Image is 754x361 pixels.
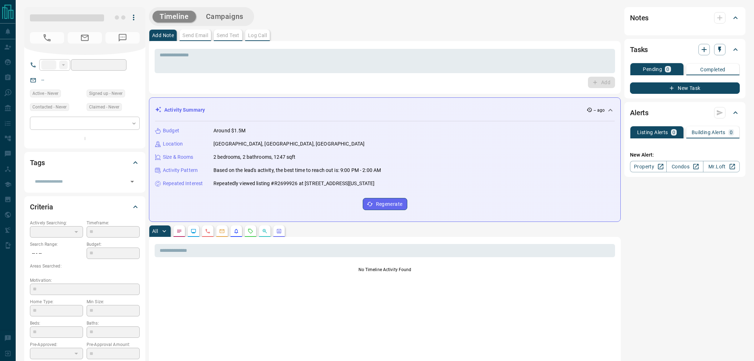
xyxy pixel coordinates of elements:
button: Regenerate [363,198,407,210]
p: -- ago [594,107,605,113]
p: Completed [700,67,725,72]
h2: Criteria [30,201,53,213]
span: No Number [105,32,140,44]
p: 2 bedrooms, 2 bathrooms, 1247 sqft [213,153,295,161]
p: Search Range: [30,241,83,248]
p: Beds: [30,320,83,326]
h2: Alerts [630,107,649,118]
svg: Requests [248,228,253,234]
p: Listing Alerts [637,130,668,135]
p: Timeframe: [87,220,140,226]
p: Activity Summary [164,106,205,114]
button: New Task [630,82,740,94]
p: Repeated Interest [163,180,203,187]
p: Pending [643,67,662,72]
p: 0 [730,130,733,135]
p: Add Note [152,33,174,38]
p: No Timeline Activity Found [155,266,615,273]
h2: Tasks [630,44,648,55]
svg: Opportunities [262,228,268,234]
p: New Alert: [630,151,740,159]
button: Timeline [153,11,196,22]
p: Home Type: [30,299,83,305]
p: Min Size: [87,299,140,305]
p: Based on the lead's activity, the best time to reach out is: 9:00 PM - 2:00 AM [213,167,381,174]
p: Size & Rooms [163,153,193,161]
p: -- - -- [30,248,83,259]
span: No Number [30,32,64,44]
p: 0 [672,130,675,135]
svg: Notes [176,228,182,234]
svg: Emails [219,228,225,234]
p: Pre-Approval Amount: [87,341,140,348]
p: Budget [163,127,179,134]
p: Baths: [87,320,140,326]
p: Motivation: [30,277,140,284]
button: Open [127,177,137,187]
svg: Agent Actions [276,228,282,234]
p: All [152,229,158,234]
a: Mr.Loft [703,161,740,172]
p: Repeatedly viewed listing #R2699926 at [STREET_ADDRESS][US_STATE] [213,180,375,187]
p: [GEOGRAPHIC_DATA], [GEOGRAPHIC_DATA], [GEOGRAPHIC_DATA] [213,140,365,148]
svg: Lead Browsing Activity [191,228,196,234]
a: Property [630,161,667,172]
div: Activity Summary-- ago [155,103,615,117]
p: Budget: [87,241,140,248]
span: No Email [68,32,102,44]
h2: Notes [630,12,649,24]
svg: Calls [205,228,211,234]
p: Pre-Approved: [30,341,83,348]
p: Areas Searched: [30,263,140,269]
div: Criteria [30,198,140,215]
div: Tasks [630,41,740,58]
span: Signed up - Never [89,90,123,97]
svg: Listing Alerts [233,228,239,234]
p: Activity Pattern [163,167,198,174]
h2: Tags [30,157,45,168]
div: Tags [30,154,140,171]
span: Contacted - Never [32,103,67,111]
span: Active - Never [32,90,58,97]
button: Campaigns [199,11,251,22]
p: Actively Searching: [30,220,83,226]
a: -- [41,77,44,83]
p: Building Alerts [692,130,725,135]
p: Around $1.5M [213,127,246,134]
a: Condos [666,161,703,172]
div: Notes [630,9,740,26]
div: Alerts [630,104,740,121]
span: Claimed - Never [89,103,119,111]
p: 0 [666,67,669,72]
p: Location [163,140,183,148]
